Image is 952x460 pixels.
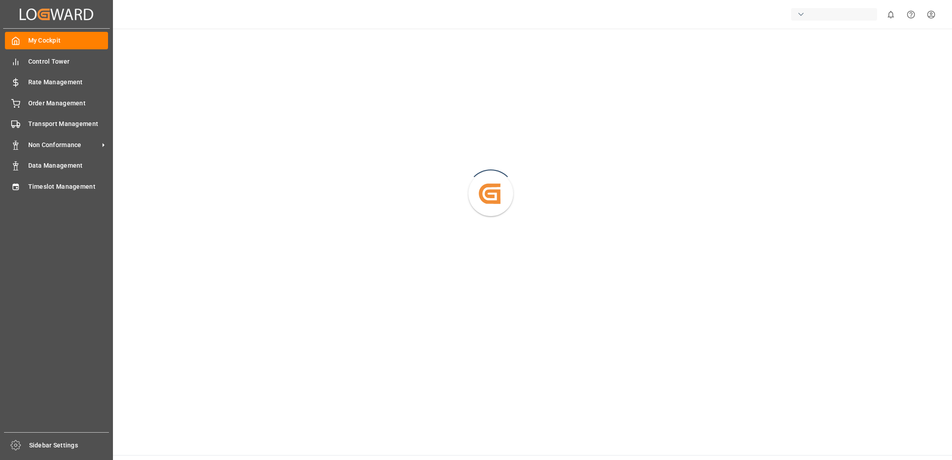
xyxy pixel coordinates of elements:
[881,4,901,25] button: show 0 new notifications
[28,78,108,87] span: Rate Management
[28,140,99,150] span: Non Conformance
[901,4,921,25] button: Help Center
[28,36,108,45] span: My Cockpit
[29,441,109,450] span: Sidebar Settings
[5,32,108,49] a: My Cockpit
[28,99,108,108] span: Order Management
[5,115,108,133] a: Transport Management
[5,94,108,112] a: Order Management
[28,119,108,129] span: Transport Management
[5,74,108,91] a: Rate Management
[28,161,108,170] span: Data Management
[5,52,108,70] a: Control Tower
[5,178,108,195] a: Timeslot Management
[28,182,108,191] span: Timeslot Management
[5,157,108,174] a: Data Management
[28,57,108,66] span: Control Tower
